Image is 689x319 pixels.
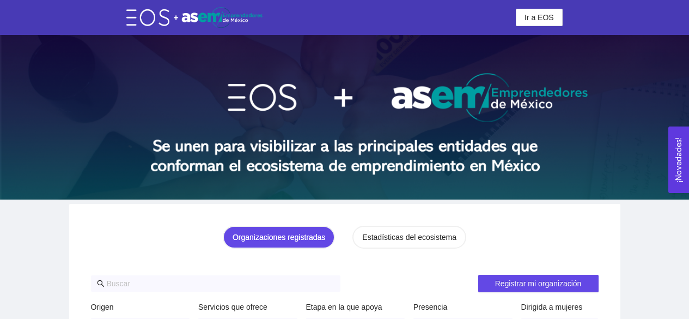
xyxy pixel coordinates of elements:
label: Etapa en la que apoya [306,301,382,313]
span: search [97,280,105,287]
span: Registrar mi organización [495,278,582,290]
button: Open Feedback Widget [668,127,689,193]
div: Estadísticas del ecosistema [362,231,456,243]
span: Ir a EOS [525,11,554,23]
img: eos-asem-logo.38b026ae.png [126,7,263,27]
div: Organizaciones registradas [233,231,325,243]
label: Servicios que ofrece [198,301,267,313]
input: Buscar [107,278,334,290]
button: Ir a EOS [516,9,563,26]
label: Dirigida a mujeres [521,301,583,313]
button: Registrar mi organización [478,275,599,292]
label: Origen [91,301,114,313]
label: Presencia [413,301,447,313]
